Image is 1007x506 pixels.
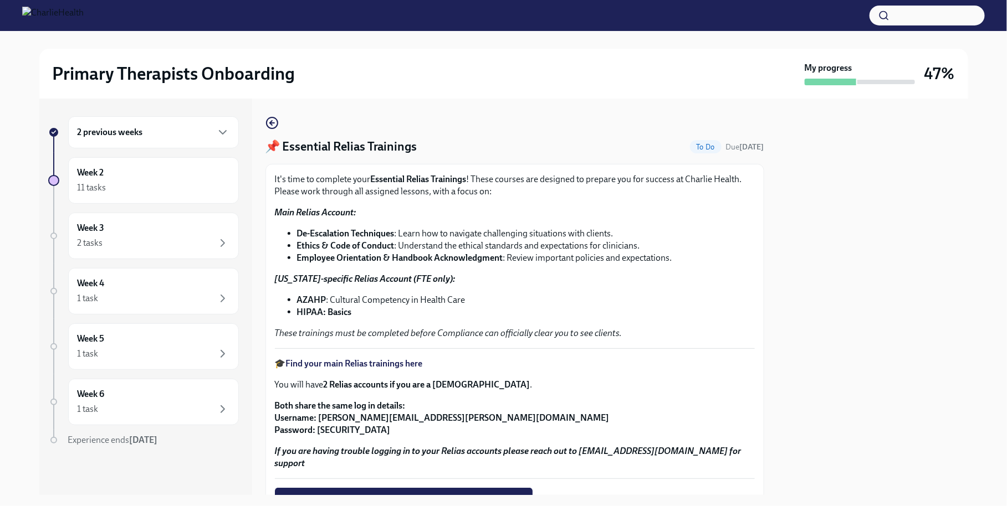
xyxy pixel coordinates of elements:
[78,388,105,400] h6: Week 6
[48,213,239,259] a: Week 32 tasks
[48,323,239,370] a: Week 51 task
[78,167,104,179] h6: Week 2
[297,240,395,251] strong: Ethics & Code of Conduct
[78,182,106,194] div: 11 tasks
[297,252,755,264] li: : Review important policies and expectations.
[283,493,525,504] span: I've completed all assigned Relias Trainings, in my main account
[275,400,610,435] strong: Both share the same log in details: Username: [PERSON_NAME][EMAIL_ADDRESS][PERSON_NAME][DOMAIN_NA...
[78,222,105,234] h6: Week 3
[726,142,764,152] span: Due
[275,207,356,218] strong: Main Relias Account:
[130,435,158,445] strong: [DATE]
[297,240,755,252] li: : Understand the ethical standards and expectations for clinicians.
[324,379,530,390] strong: 2 Relias accounts if you are a [DEMOGRAPHIC_DATA]
[297,228,395,239] strong: De-Escalation Techniques
[78,237,103,249] div: 2 tasks
[265,138,417,155] h4: 📌 Essential Relias Trainings
[297,307,352,317] strong: HIPAA: Basics
[53,63,295,85] h2: Primary Therapists Onboarding
[275,173,755,198] p: It's time to complete your ! These courses are designed to prepare you for success at Charlie Hea...
[48,268,239,314] a: Week 41 task
[78,126,143,138] h6: 2 previous weeks
[275,446,742,468] strong: If you are having trouble logging in to your Relias accounts please reach out to [EMAIL_ADDRESS][...
[78,292,99,304] div: 1 task
[690,143,722,151] span: To Do
[68,435,158,445] span: Experience ends
[371,174,467,184] strong: Essential Relias Trainings
[297,252,503,263] strong: Employee Orientation & Handbook Acknowledgment
[286,358,423,369] a: Find your main Relias trainings here
[297,294,755,306] li: : Cultural Competency in Health Care
[275,273,456,284] strong: [US_STATE]-specific Relias Account (FTE only):
[275,379,755,391] p: You will have .
[924,64,955,84] h3: 47%
[275,358,755,370] p: 🎓
[78,403,99,415] div: 1 task
[726,142,764,152] span: August 18th, 2025 10:00
[78,348,99,360] div: 1 task
[48,379,239,425] a: Week 61 task
[297,295,326,305] strong: AZAHP
[297,228,755,240] li: : Learn how to navigate challenging situations with clients.
[78,333,105,345] h6: Week 5
[740,142,764,152] strong: [DATE]
[48,157,239,204] a: Week 211 tasks
[275,328,622,338] em: These trainings must be completed before Compliance can officially clear you to see clients.
[22,7,84,24] img: CharlieHealth
[68,116,239,148] div: 2 previous weeks
[78,277,105,290] h6: Week 4
[805,62,852,74] strong: My progress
